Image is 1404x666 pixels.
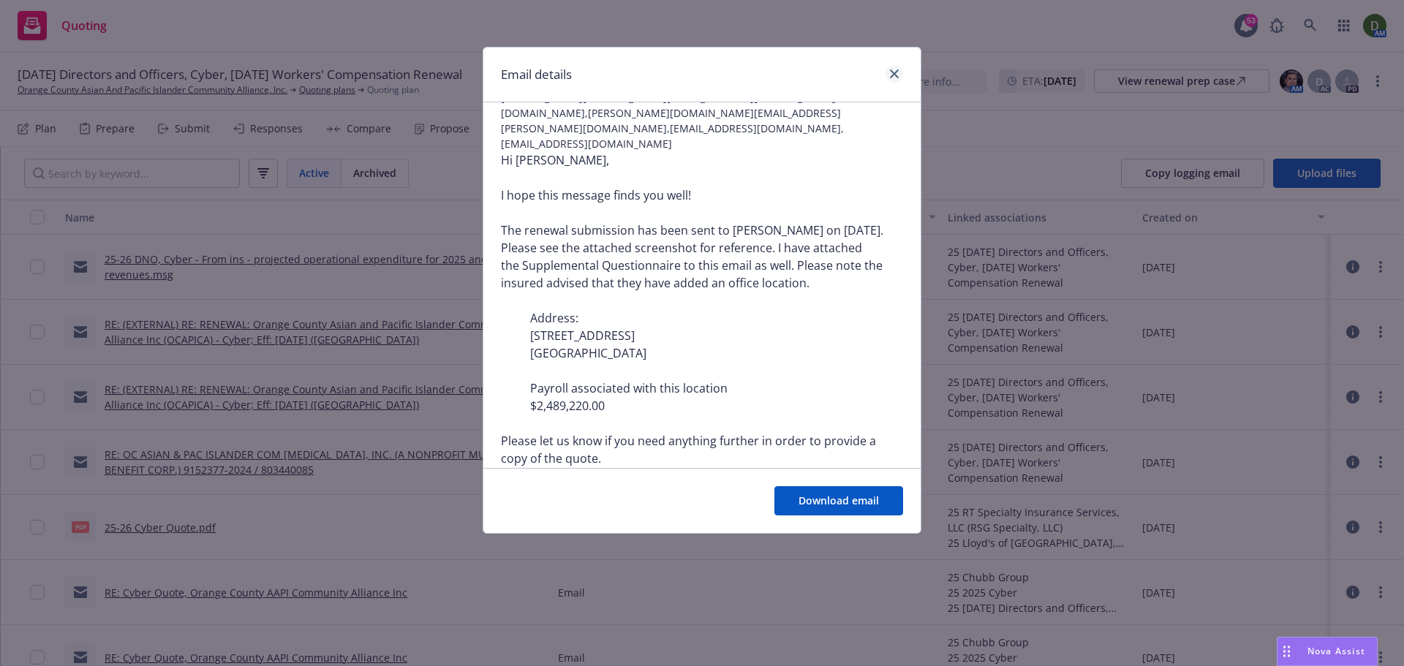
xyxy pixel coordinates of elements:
span: Download email [799,493,879,507]
button: Nova Assist [1277,637,1378,666]
a: close [886,65,903,83]
span: Cc: [PERSON_NAME][EMAIL_ADDRESS][PERSON_NAME][DOMAIN_NAME],[PERSON_NAME][DOMAIN_NAME][EMAIL_ADDRE... [501,75,903,151]
span: Nova Assist [1307,645,1365,657]
div: Address: [STREET_ADDRESS] [GEOGRAPHIC_DATA] Payroll associated with this location $2,489,220.00 [530,292,903,415]
div: Drag to move [1277,637,1296,665]
button: Download email [774,486,903,515]
h1: Email details [501,65,572,84]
